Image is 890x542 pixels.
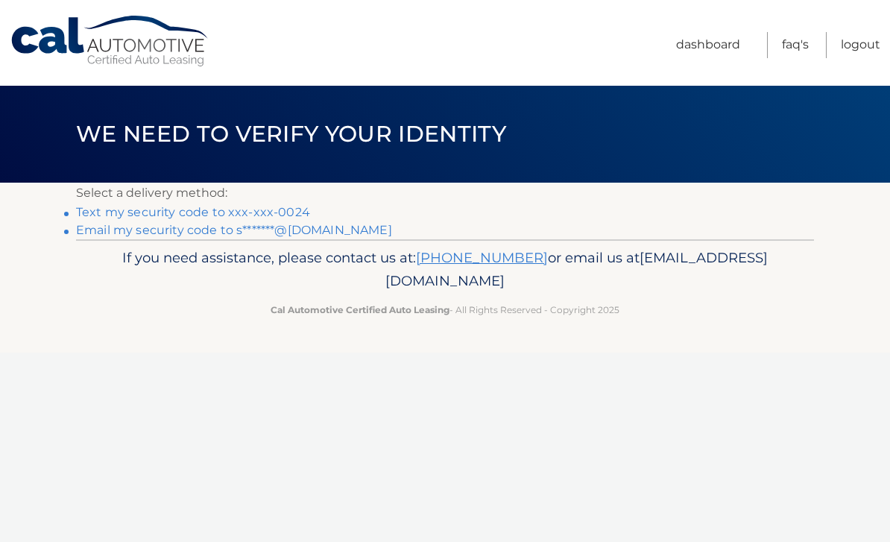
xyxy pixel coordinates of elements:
a: Email my security code to s*******@[DOMAIN_NAME] [76,223,392,237]
a: FAQ's [782,32,809,58]
a: Cal Automotive [10,15,211,68]
a: Dashboard [676,32,740,58]
strong: Cal Automotive Certified Auto Leasing [271,304,449,315]
a: Text my security code to xxx-xxx-0024 [76,205,310,219]
a: [PHONE_NUMBER] [416,249,548,266]
p: Select a delivery method: [76,183,814,204]
p: - All Rights Reserved - Copyright 2025 [86,302,804,318]
p: If you need assistance, please contact us at: or email us at [86,246,804,294]
span: We need to verify your identity [76,120,506,148]
a: Logout [841,32,880,58]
